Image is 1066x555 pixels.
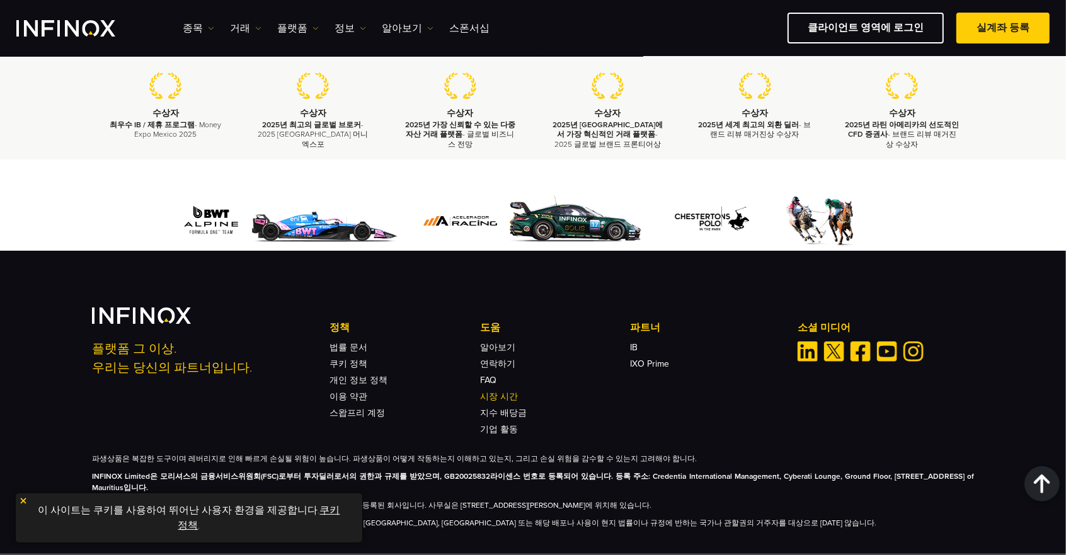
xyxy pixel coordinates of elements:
[549,120,665,149] p: - 2025 글로벌 브랜드 프론티어상
[480,391,518,402] a: 시장 시간
[449,21,490,36] a: 스폰서십
[330,391,367,402] a: 이용 약관
[335,21,366,36] a: 정보
[903,341,924,362] a: Instagram
[330,358,367,369] a: 쿠키 정책
[92,453,974,464] p: 파생상품은 복잡한 도구이며 레버리지로 인해 빠르게 손실될 위험이 높습니다. 파생상품이 어떻게 작동하는지 이해하고 있는지, 그리고 손실 위험을 감수할 수 있는지 고려해야 합니다.
[22,500,356,536] p: 이 사이트는 쿠키를 사용하여 뛰어난 사용자 환경을 제공합니다. .
[110,120,195,129] strong: 최우수 IB / 제휴 프로그램
[480,320,630,335] p: 도움
[594,108,621,118] strong: 수상자
[553,120,663,139] strong: 2025년 [GEOGRAPHIC_DATA]에서 가장 혁신적인 거래 플랫폼
[92,340,312,377] p: 플랫폼 그 이상. 우리는 당신의 파트너입니다.
[277,21,319,36] a: 플랫폼
[330,320,479,335] p: 정책
[844,120,960,149] p: - 브랜드 리뷰 매거진상 수상자
[798,320,974,335] p: 소셜 미디어
[403,120,519,149] p: - 글로벌 비즈니스 전망
[851,341,871,362] a: Facebook
[330,342,367,353] a: 법률 문서
[877,341,897,362] a: Youtube
[699,120,799,129] strong: 2025년 세계 최고의 외환 딜러
[631,320,781,335] p: 파트너
[230,21,261,36] a: 거래
[956,13,1050,43] a: 실계좌 등록
[262,120,361,129] strong: 2025년 최고의 글로벌 브로커
[889,108,915,118] strong: 수상자
[92,517,974,529] p: 이 사이트의 정보는 아프가니스탄, [GEOGRAPHIC_DATA], [GEOGRAPHIC_DATA], [GEOGRAPHIC_DATA], [GEOGRAPHIC_DATA] 또는 ...
[447,108,473,118] strong: 수상자
[845,120,959,139] strong: 2025년 라틴 아메리카의 선도적인 CFD 증권사
[183,21,214,36] a: 종목
[19,496,28,505] img: yellow close icon
[16,20,145,37] a: INFINOX Logo
[405,120,515,139] strong: 2025년 가장 신뢰할 수 있는 다중 자산 거래 플랫폼
[330,408,385,418] a: 스왑프리 계정
[92,472,974,492] strong: INFINOX Limited은 모리셔스의 금융서비스위원회(FSC)로부터 투자딜러로서의 권한과 규제를 받았으며, GB20025832라이센스 번호로 등록되어 있습니다. 등록 주소...
[480,342,515,353] a: 알아보기
[382,21,433,36] a: 알아보기
[480,375,496,386] a: FAQ
[480,424,518,435] a: 기업 활동
[824,341,844,362] a: Twitter
[480,358,515,369] a: 연락하기
[330,375,387,386] a: 개인 정보 정책
[697,120,813,139] p: - 브랜드 리뷰 매거진상 수상자
[798,341,818,362] a: Linkedin
[152,108,179,118] strong: 수상자
[742,108,768,118] strong: 수상자
[255,120,371,149] p: - 2025 [GEOGRAPHIC_DATA] 머니 엑스포
[300,108,326,118] strong: 수상자
[108,120,224,139] p: - Money Expo Mexico 2025
[631,358,670,369] a: IXO Prime
[788,13,944,43] a: 클라이언트 영역에 로그인
[631,342,638,353] a: IB
[480,408,527,418] a: 지수 배당금
[92,500,974,511] p: INFINOX Global Limited, 상호명 INFINOX는 등록 번호 A000001246로 Anguilla에 등록된 회사입니다. 사무실은 [STREET_ADDRESS]...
